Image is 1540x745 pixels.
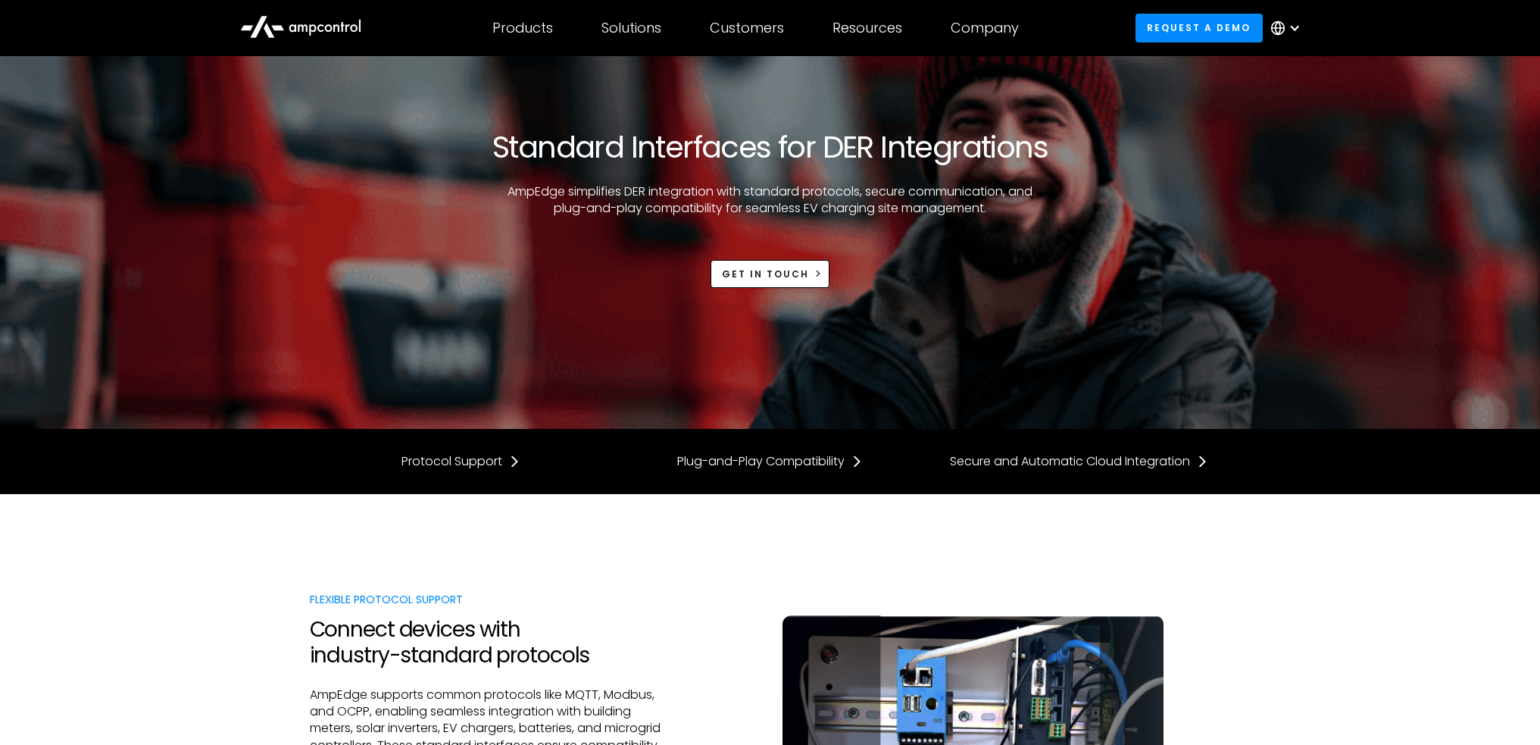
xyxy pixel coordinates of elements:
[832,20,902,36] div: Resources
[951,20,1019,36] div: Company
[310,591,669,608] div: Flexible Protocol Support
[950,453,1208,470] a: Secure and Automatic Cloud Integration
[494,183,1047,218] p: AmpEdge simplifies DER integration with standard protocols, secure communication, and plug-and-pl...
[677,453,845,470] div: Plug-and-Play Compatibility
[950,453,1190,470] div: Secure and Automatic Cloud Integration
[722,268,809,281] div: Get in touch
[492,20,553,36] div: Products
[401,453,520,470] a: Protocol Support
[492,129,1048,165] h1: Standard Interfaces for DER Integrations
[601,20,661,36] div: Solutions
[710,20,784,36] div: Customers
[1135,14,1263,42] a: Request a demo
[310,617,669,668] h2: Connect devices with industry-standard protocols
[677,453,863,470] a: Plug-and-Play Compatibility
[401,453,502,470] div: Protocol Support
[711,260,830,288] a: Get in touch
